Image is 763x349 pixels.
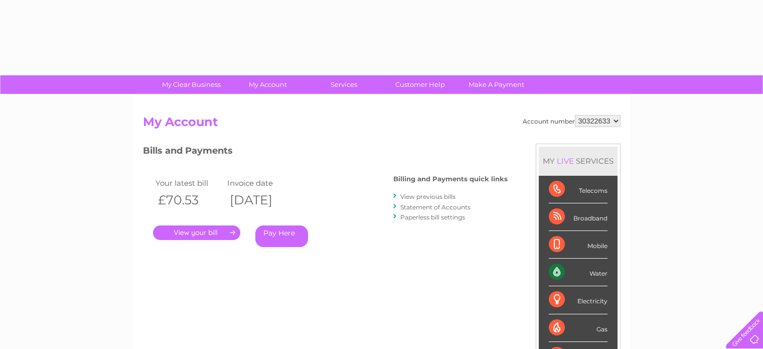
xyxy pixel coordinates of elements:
[539,147,618,175] div: MY SERVICES
[225,190,297,210] th: [DATE]
[549,176,607,203] div: Telecoms
[549,203,607,231] div: Broadband
[549,314,607,342] div: Gas
[150,75,233,94] a: My Clear Business
[555,156,576,166] div: LIVE
[455,75,538,94] a: Make A Payment
[523,115,621,127] div: Account number
[549,286,607,314] div: Electricity
[153,190,225,210] th: £70.53
[302,75,385,94] a: Services
[549,231,607,259] div: Mobile
[255,225,308,247] a: Pay Here
[400,213,465,221] a: Paperless bill settings
[153,176,225,190] td: Your latest bill
[225,176,297,190] td: Invoice date
[379,75,462,94] a: Customer Help
[549,259,607,286] div: Water
[226,75,309,94] a: My Account
[400,193,455,200] a: View previous bills
[143,115,621,134] h2: My Account
[153,225,240,240] a: .
[143,144,508,161] h3: Bills and Payments
[400,203,471,211] a: Statement of Accounts
[393,175,508,183] h4: Billing and Payments quick links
